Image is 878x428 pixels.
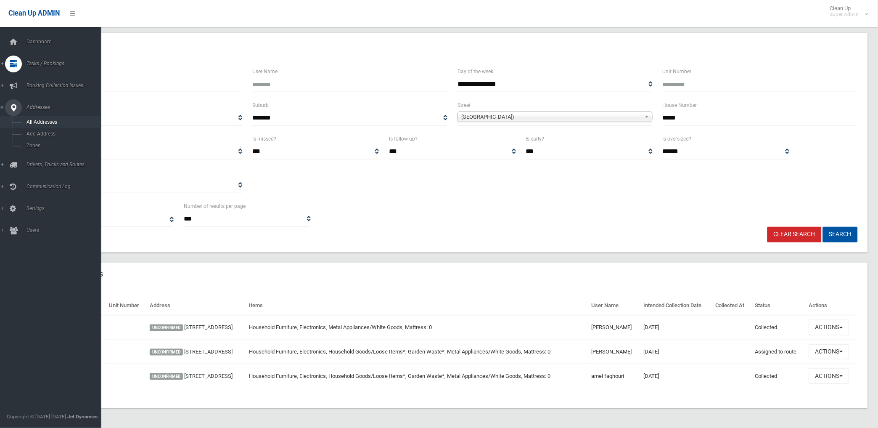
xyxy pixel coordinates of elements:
span: Dashboard [24,39,108,45]
span: Zones [24,143,101,149]
span: All Addresses [24,119,101,125]
a: [STREET_ADDRESS] [184,324,233,330]
label: Is early? [526,134,545,144]
td: [DATE] [640,315,712,340]
span: Copyright © [DATE]-[DATE] [7,414,66,420]
td: Household Furniture, Electronics, Household Goods/Loose Items*, Garden Waste*, Metal Appliances/W... [246,340,588,364]
button: Actions [809,368,849,384]
th: Collected At [712,296,752,315]
span: Add Address [24,131,101,137]
td: [DATE] [640,364,712,388]
label: Unit Number [663,67,692,76]
span: Clean Up ADMIN [8,9,60,17]
a: [STREET_ADDRESS] [184,373,233,379]
button: Actions [809,344,849,360]
label: Suburb [252,101,269,110]
label: House Number [663,101,697,110]
th: Status [752,296,806,315]
span: Clean Up [826,5,867,18]
strong: Jet Dynamics [67,414,98,420]
th: Actions [806,296,858,315]
th: User Name [588,296,640,315]
th: Address [146,296,246,315]
td: Assigned to route [752,340,806,364]
td: Collected [752,315,806,340]
span: UNCONFIRMED [150,324,183,331]
td: [PERSON_NAME] [588,315,640,340]
span: Tasks / Bookings [24,61,108,66]
th: Intended Collection Date [640,296,712,315]
a: [STREET_ADDRESS] [184,348,233,355]
td: Collected [752,364,806,388]
span: Addresses [24,104,108,110]
td: Household Furniture, Electronics, Household Goods/Loose Items*, Garden Waste*, Metal Appliances/W... [246,364,588,388]
span: Users [24,227,108,233]
label: Is follow up? [389,134,418,144]
span: Settings [24,205,108,211]
button: Search [823,227,858,242]
td: Household Furniture, Electronics, Metal Appliances/White Goods, Mattress: 0 [246,315,588,340]
span: [GEOGRAPHIC_DATA]) [461,112,641,122]
span: UNCONFIRMED [150,373,183,380]
td: [PERSON_NAME] [588,340,640,364]
span: Booking Collection Issues [24,82,108,88]
label: Is oversized? [663,134,692,144]
small: Super Admin [830,11,859,18]
label: User Name [252,67,278,76]
label: Street [458,101,471,110]
label: Number of results per page [184,202,246,211]
label: Day of the week [458,67,493,76]
th: Unit Number [106,296,147,315]
span: Communication Log [24,183,108,189]
a: Clear Search [767,227,822,242]
th: Items [246,296,588,315]
label: Is missed? [252,134,276,144]
span: Drivers, Trucks and Routes [24,162,108,167]
td: amel faqhouri [588,364,640,388]
button: Actions [809,320,849,335]
td: [DATE] [640,340,712,364]
span: UNCONFIRMED [150,349,183,356]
